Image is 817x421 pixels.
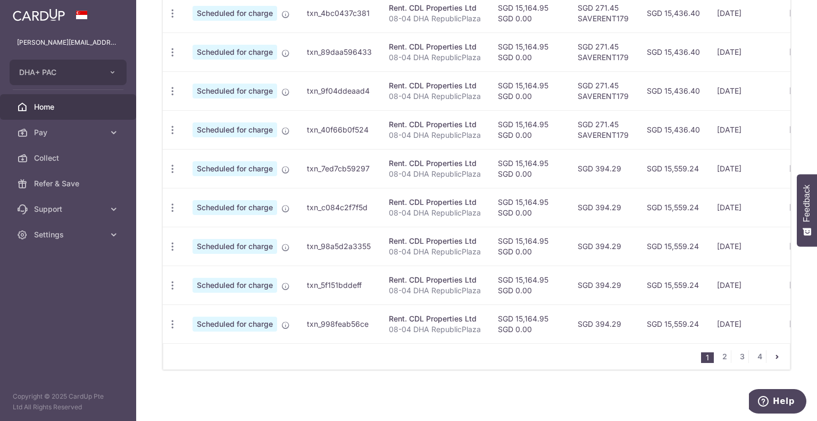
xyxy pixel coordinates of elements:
td: SGD 15,559.24 [638,227,708,266]
td: SGD 15,164.95 SGD 0.00 [489,149,569,188]
td: SGD 15,559.24 [638,266,708,304]
td: [DATE] [708,32,781,71]
div: Rent. CDL Properties Ltd [389,313,481,324]
div: Rent. CDL Properties Ltd [389,3,481,13]
td: SGD 15,436.40 [638,110,708,149]
td: [DATE] [708,149,781,188]
p: 08-04 DHA RepublicPlaza [389,91,481,102]
td: SGD 394.29 [569,227,638,266]
p: 08-04 DHA RepublicPlaza [389,246,481,257]
td: txn_998feab56ce [298,304,380,343]
span: Collect [34,153,104,163]
td: txn_5f151bddeff [298,266,380,304]
span: Scheduled for charge [193,161,277,176]
img: CardUp [13,9,65,21]
span: Scheduled for charge [193,122,277,137]
td: txn_98a5d2a3355 [298,227,380,266]
td: txn_9f04ddeaad4 [298,71,380,110]
td: SGD 15,559.24 [638,188,708,227]
span: Pay [34,127,104,138]
p: 08-04 DHA RepublicPlaza [389,285,481,296]
td: SGD 15,164.95 SGD 0.00 [489,110,569,149]
td: SGD 271.45 SAVERENT179 [569,32,638,71]
li: 1 [701,352,714,363]
span: Home [34,102,104,112]
td: SGD 394.29 [569,188,638,227]
p: 08-04 DHA RepublicPlaza [389,169,481,179]
nav: pager [701,344,790,369]
td: [DATE] [708,71,781,110]
p: 08-04 DHA RepublicPlaza [389,324,481,335]
td: [DATE] [708,188,781,227]
span: Scheduled for charge [193,6,277,21]
td: SGD 15,559.24 [638,149,708,188]
div: Rent. CDL Properties Ltd [389,197,481,208]
p: 08-04 DHA RepublicPlaza [389,52,481,63]
a: 2 [718,350,731,363]
td: SGD 394.29 [569,149,638,188]
p: 08-04 DHA RepublicPlaza [389,13,481,24]
td: txn_40f66b0f524 [298,110,380,149]
div: Rent. CDL Properties Ltd [389,80,481,91]
td: [DATE] [708,110,781,149]
td: SGD 15,436.40 [638,71,708,110]
span: Refer & Save [34,178,104,189]
td: [DATE] [708,304,781,343]
td: SGD 15,164.95 SGD 0.00 [489,266,569,304]
span: Feedback [802,185,812,222]
span: Scheduled for charge [193,84,277,98]
span: Support [34,204,104,214]
a: 3 [736,350,748,363]
td: txn_7ed7cb59297 [298,149,380,188]
td: [DATE] [708,266,781,304]
td: SGD 271.45 SAVERENT179 [569,110,638,149]
td: SGD 394.29 [569,266,638,304]
td: SGD 15,164.95 SGD 0.00 [489,188,569,227]
p: 08-04 DHA RepublicPlaza [389,208,481,218]
div: Rent. CDL Properties Ltd [389,158,481,169]
span: Scheduled for charge [193,317,277,332]
span: Scheduled for charge [193,45,277,60]
span: DHA+ PAC [19,67,98,78]
span: Settings [34,229,104,240]
div: Rent. CDL Properties Ltd [389,236,481,246]
td: SGD 15,559.24 [638,304,708,343]
td: [DATE] [708,227,781,266]
td: SGD 15,164.95 SGD 0.00 [489,227,569,266]
button: DHA+ PAC [10,60,127,85]
div: Rent. CDL Properties Ltd [389,42,481,52]
p: 08-04 DHA RepublicPlaza [389,130,481,141]
td: SGD 394.29 [569,304,638,343]
div: Rent. CDL Properties Ltd [389,275,481,285]
button: Feedback - Show survey [797,174,817,246]
iframe: Opens a widget where you can find more information [749,389,806,416]
div: Rent. CDL Properties Ltd [389,119,481,130]
td: txn_89daa596433 [298,32,380,71]
td: SGD 15,164.95 SGD 0.00 [489,71,569,110]
span: Scheduled for charge [193,278,277,293]
td: SGD 271.45 SAVERENT179 [569,71,638,110]
td: txn_c084c2f7f5d [298,188,380,227]
span: Scheduled for charge [193,239,277,254]
td: SGD 15,164.95 SGD 0.00 [489,32,569,71]
td: SGD 15,164.95 SGD 0.00 [489,304,569,343]
span: Scheduled for charge [193,200,277,215]
a: 4 [753,350,766,363]
td: SGD 15,436.40 [638,32,708,71]
p: [PERSON_NAME][EMAIL_ADDRESS][DOMAIN_NAME] [17,37,119,48]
